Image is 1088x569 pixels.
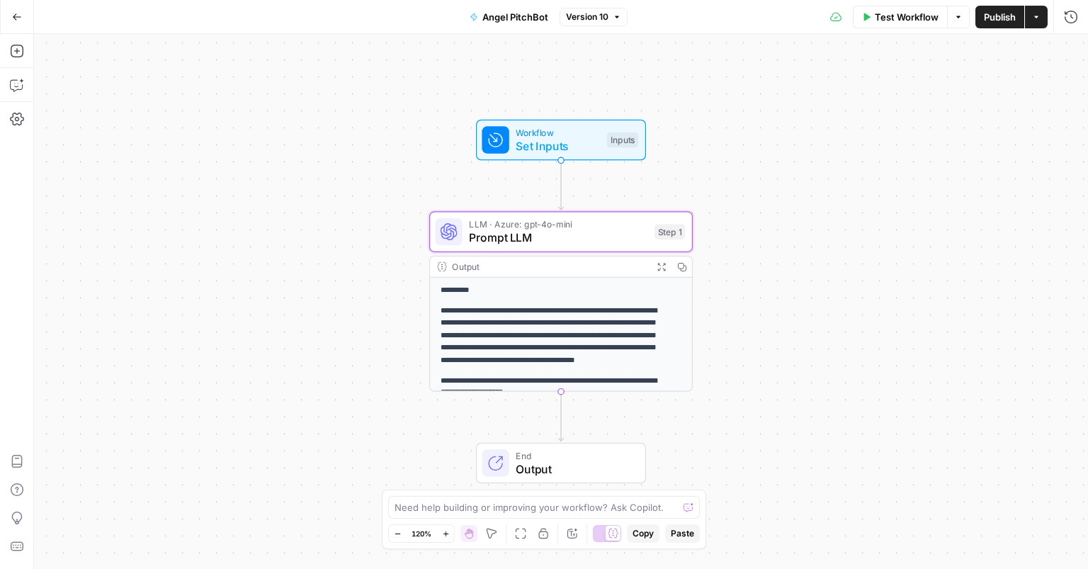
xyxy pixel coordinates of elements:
[516,461,631,478] span: Output
[633,527,654,540] span: Copy
[516,137,600,154] span: Set Inputs
[671,527,694,540] span: Paste
[469,230,647,247] span: Prompt LLM
[984,10,1016,24] span: Publish
[516,449,631,462] span: End
[975,6,1024,28] button: Publish
[461,6,557,28] button: Angel PitchBot
[607,133,638,148] div: Inputs
[482,10,548,24] span: Angel PitchBot
[558,392,563,441] g: Edge from step_1 to end
[452,260,646,274] div: Output
[654,224,685,240] div: Step 1
[558,160,563,210] g: Edge from start to step_1
[429,120,693,161] div: WorkflowSet InputsInputs
[560,8,628,26] button: Version 10
[875,10,939,24] span: Test Workflow
[627,524,659,543] button: Copy
[853,6,947,28] button: Test Workflow
[665,524,700,543] button: Paste
[516,125,600,139] span: Workflow
[412,528,431,539] span: 120%
[469,218,647,231] span: LLM · Azure: gpt-4o-mini
[429,443,693,484] div: EndOutput
[566,11,608,23] span: Version 10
